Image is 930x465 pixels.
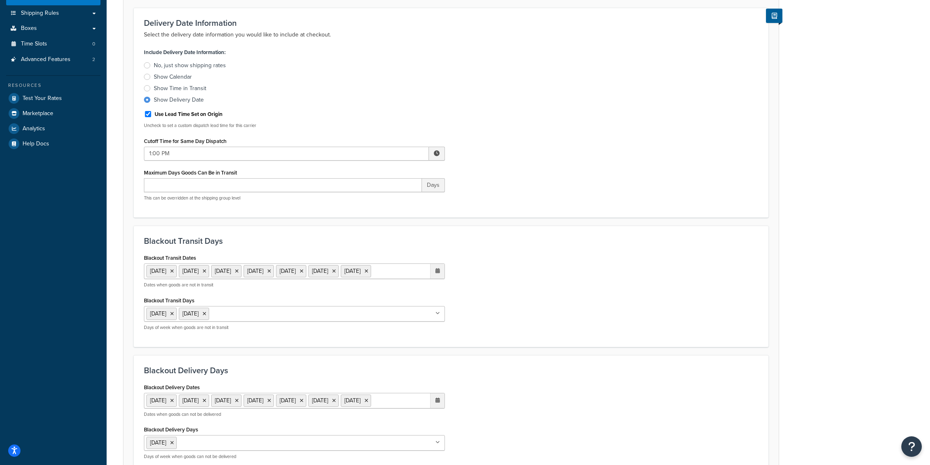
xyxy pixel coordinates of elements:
[144,138,226,144] label: Cutoff Time for Same Day Dispatch
[308,265,339,277] li: [DATE]
[341,395,371,407] li: [DATE]
[23,125,45,132] span: Analytics
[146,265,177,277] li: [DATE]
[6,136,100,151] a: Help Docs
[154,96,204,104] div: Show Delivery Date
[179,265,209,277] li: [DATE]
[6,52,100,67] li: Advanced Features
[6,52,100,67] a: Advanced Features2
[144,195,445,201] p: This can be overridden at the shipping group level
[6,91,100,106] a: Test Your Rates
[144,282,445,288] p: Dates when goods are not in transit
[276,265,306,277] li: [DATE]
[276,395,306,407] li: [DATE]
[6,82,100,89] div: Resources
[6,121,100,136] a: Analytics
[6,36,100,52] li: Time Slots
[144,297,194,304] label: Blackout Transit Days
[144,18,758,27] h3: Delivery Date Information
[341,265,371,277] li: [DATE]
[92,56,95,63] span: 2
[422,178,445,192] span: Days
[144,30,758,40] p: Select the delivery date information you would like to include at checkout.
[155,111,223,118] label: Use Lead Time Set on Origin
[144,236,758,245] h3: Blackout Transit Days
[92,41,95,48] span: 0
[179,395,209,407] li: [DATE]
[150,309,166,318] span: [DATE]
[144,384,200,390] label: Blackout Delivery Dates
[144,122,445,129] p: Uncheck to set a custom dispatch lead time for this carrier
[182,309,198,318] span: [DATE]
[6,36,100,52] a: Time Slots0
[244,265,274,277] li: [DATE]
[21,56,71,63] span: Advanced Features
[21,41,47,48] span: Time Slots
[23,141,49,147] span: Help Docs
[23,110,53,117] span: Marketplace
[144,47,226,58] label: Include Delivery Date Information:
[21,25,37,32] span: Boxes
[144,170,237,176] label: Maximum Days Goods Can Be in Transit
[211,395,242,407] li: [DATE]
[766,9,782,23] button: Show Help Docs
[154,84,206,93] div: Show Time in Transit
[6,6,100,21] a: Shipping Rules
[146,395,177,407] li: [DATE]
[901,436,922,457] button: Open Resource Center
[244,395,274,407] li: [DATE]
[144,411,445,417] p: Dates when goods can not be delivered
[144,426,198,433] label: Blackout Delivery Days
[308,395,339,407] li: [DATE]
[6,106,100,121] a: Marketplace
[144,255,196,261] label: Blackout Transit Dates
[211,265,242,277] li: [DATE]
[150,438,166,447] span: [DATE]
[144,454,445,460] p: Days of week when goods can not be delivered
[23,95,62,102] span: Test Your Rates
[144,324,445,331] p: Days of week when goods are not in transit
[144,366,758,375] h3: Blackout Delivery Days
[21,10,59,17] span: Shipping Rules
[154,61,226,70] div: No, just show shipping rates
[154,73,192,81] div: Show Calendar
[6,21,100,36] a: Boxes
